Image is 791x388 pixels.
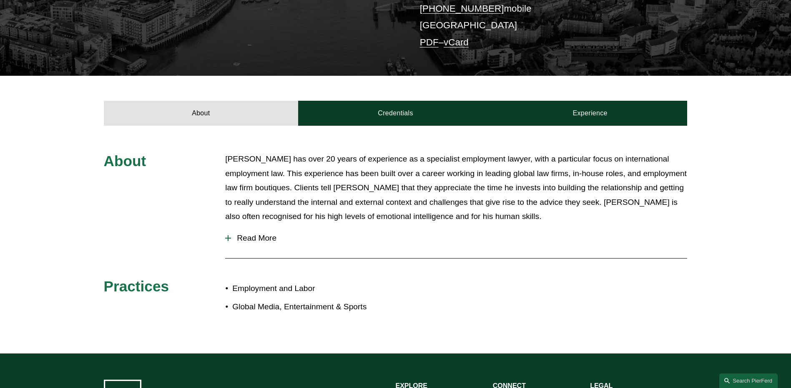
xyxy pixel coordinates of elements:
a: vCard [444,37,469,47]
a: Search this site [719,373,778,388]
a: PDF [420,37,439,47]
span: About [104,153,146,169]
a: [PHONE_NUMBER] [420,3,504,14]
a: Credentials [298,101,493,126]
a: About [104,101,299,126]
p: Employment and Labor [232,281,395,296]
span: Practices [104,278,169,294]
a: Experience [493,101,688,126]
p: [PERSON_NAME] has over 20 years of experience as a specialist employment lawyer, with a particula... [225,152,687,224]
span: Read More [231,234,687,243]
button: Read More [225,227,687,249]
p: Global Media, Entertainment & Sports [232,300,395,314]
